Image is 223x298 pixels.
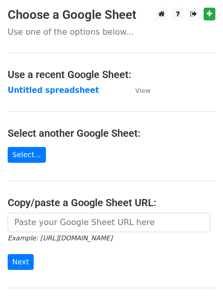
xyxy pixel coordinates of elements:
[8,8,215,22] h3: Choose a Google Sheet
[125,86,151,95] a: View
[135,87,151,94] small: View
[8,86,99,95] a: Untitled spreadsheet
[8,27,215,37] p: Use one of the options below...
[8,234,112,242] small: Example: [URL][DOMAIN_NAME]
[8,147,46,163] a: Select...
[8,127,215,139] h4: Select another Google Sheet:
[8,213,210,232] input: Paste your Google Sheet URL here
[8,68,215,81] h4: Use a recent Google Sheet:
[8,254,34,270] input: Next
[8,196,215,209] h4: Copy/paste a Google Sheet URL:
